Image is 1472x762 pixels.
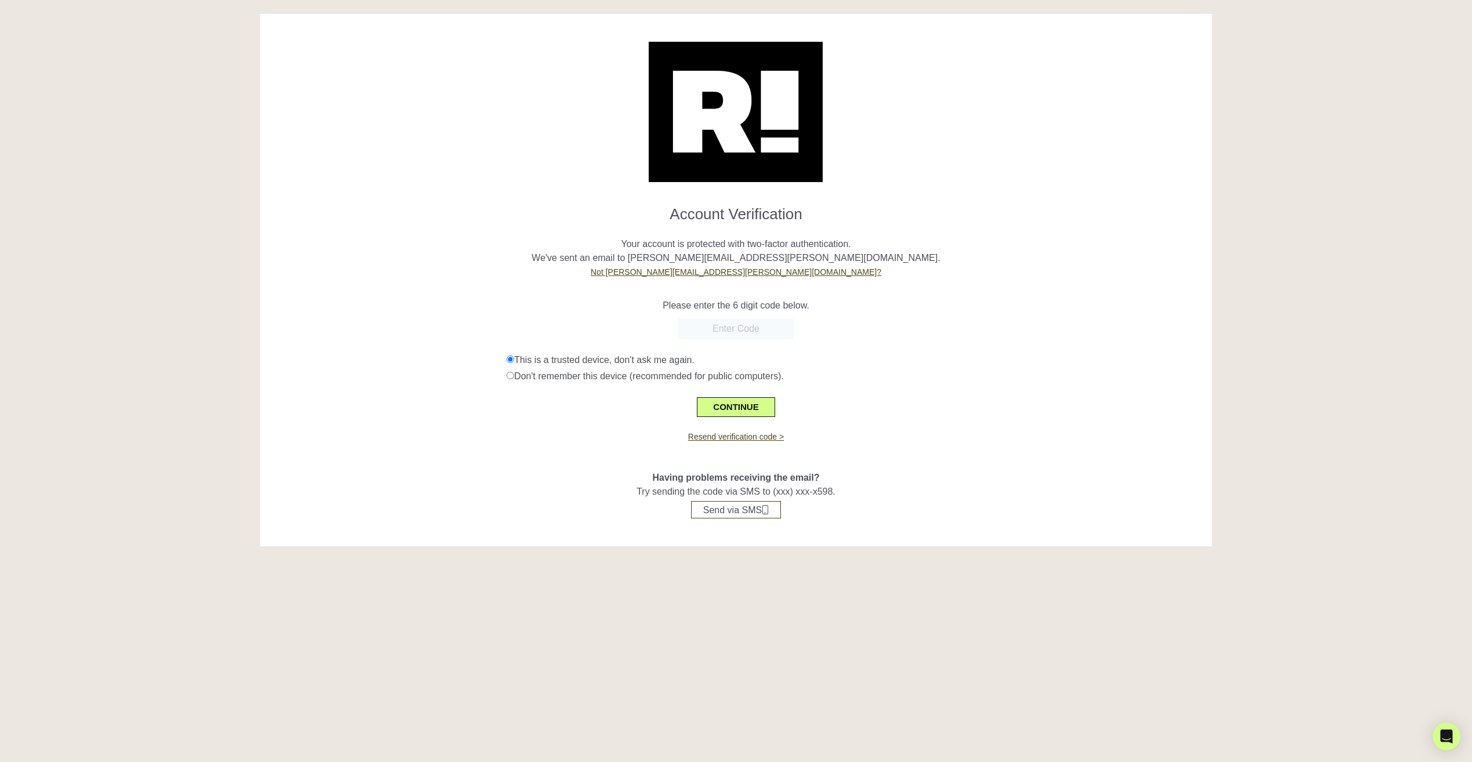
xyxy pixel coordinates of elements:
p: Your account is protected with two-factor authentication. We've sent an email to [PERSON_NAME][EM... [269,223,1203,279]
button: CONTINUE [697,397,775,417]
img: Retention.com [649,42,823,182]
div: Try sending the code via SMS to (xxx) xxx-x598. [269,443,1203,518]
div: This is a trusted device, don't ask me again. [507,353,1203,367]
p: Please enter the 6 digit code below. [269,299,1203,313]
a: Resend verification code > [688,432,784,441]
button: Send via SMS [691,501,781,518]
a: Not [PERSON_NAME][EMAIL_ADDRESS][PERSON_NAME][DOMAIN_NAME]? [591,267,881,277]
input: Enter Code [678,318,794,339]
div: Open Intercom Messenger [1433,723,1460,750]
div: Don't remember this device (recommended for public computers). [507,369,1203,383]
span: Having problems receiving the email? [652,473,819,482]
h1: Account Verification [269,196,1203,223]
